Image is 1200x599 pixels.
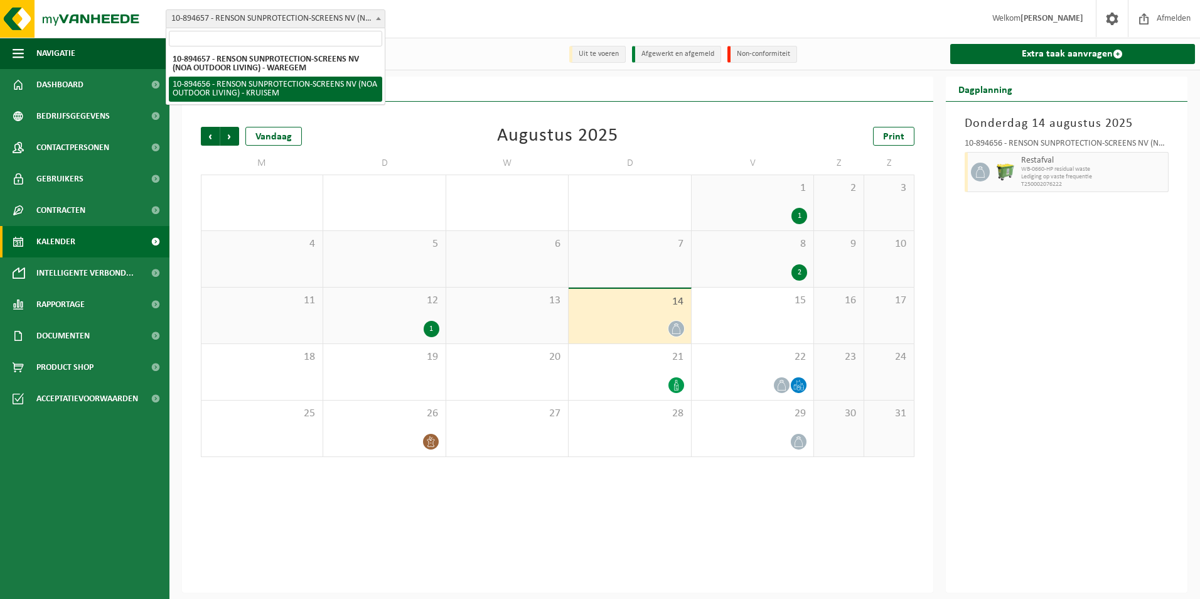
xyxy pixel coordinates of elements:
td: V [692,152,814,175]
span: 18 [208,350,316,364]
span: 16 [820,294,857,308]
span: Volgende [220,127,239,146]
span: Bedrijfsgegevens [36,100,110,132]
td: Z [814,152,864,175]
span: 11 [208,294,316,308]
td: D [323,152,446,175]
span: 9 [820,237,857,251]
a: Extra taak aanvragen [950,44,1196,64]
span: 17 [871,294,908,308]
span: 20 [453,350,562,364]
li: Afgewerkt en afgemeld [632,46,721,63]
span: 10-894657 - RENSON SUNPROTECTION-SCREENS NV (NOA OUTDOOR LIVING) - WAREGEM [166,10,385,28]
h2: Dagplanning [946,77,1025,101]
span: 12 [329,294,439,308]
span: 19 [329,350,439,364]
span: Contactpersonen [36,132,109,163]
div: Augustus 2025 [497,127,618,146]
span: 2 [820,181,857,195]
li: 10-894657 - RENSON SUNPROTECTION-SCREENS NV (NOA OUTDOOR LIVING) - WAREGEM [169,51,382,77]
span: Product Shop [36,352,94,383]
span: 4 [208,237,316,251]
td: W [446,152,569,175]
li: Non-conformiteit [727,46,797,63]
td: Z [864,152,914,175]
span: Lediging op vaste frequentie [1021,173,1165,181]
span: WB-0660-HP residual waste [1021,166,1165,173]
span: 10-894657 - RENSON SUNPROTECTION-SCREENS NV (NOA OUTDOOR LIVING) - WAREGEM [166,9,385,28]
span: Rapportage [36,289,85,320]
div: 1 [791,208,807,224]
span: 14 [575,295,684,309]
span: 30 [820,407,857,421]
span: 22 [698,350,807,364]
li: Uit te voeren [569,46,626,63]
span: 29 [698,407,807,421]
span: 1 [698,181,807,195]
span: 23 [820,350,857,364]
span: Navigatie [36,38,75,69]
span: Restafval [1021,156,1165,166]
div: 10-894656 - RENSON SUNPROTECTION-SCREENS NV (NOA OUTDOOR LIVING) - KRUISEM [965,139,1169,152]
h3: Donderdag 14 augustus 2025 [965,114,1169,133]
div: 2 [791,264,807,281]
span: 31 [871,407,908,421]
span: Documenten [36,320,90,352]
div: Vandaag [245,127,302,146]
span: Contracten [36,195,85,226]
td: D [569,152,691,175]
span: 15 [698,294,807,308]
span: 10 [871,237,908,251]
span: 5 [329,237,439,251]
span: Gebruikers [36,163,83,195]
span: 26 [329,407,439,421]
a: Print [873,127,914,146]
span: 27 [453,407,562,421]
span: 28 [575,407,684,421]
img: WB-0660-HPE-GN-50 [996,163,1015,181]
span: 7 [575,237,684,251]
span: 24 [871,350,908,364]
span: Print [883,132,904,142]
span: 8 [698,237,807,251]
span: 13 [453,294,562,308]
span: T250002076222 [1021,181,1165,188]
span: 6 [453,237,562,251]
div: 1 [424,321,439,337]
span: Intelligente verbond... [36,257,134,289]
span: Acceptatievoorwaarden [36,383,138,414]
span: Kalender [36,226,75,257]
span: 3 [871,181,908,195]
li: 10-894656 - RENSON SUNPROTECTION-SCREENS NV (NOA OUTDOOR LIVING) - KRUISEM [169,77,382,102]
span: Dashboard [36,69,83,100]
td: M [201,152,323,175]
strong: [PERSON_NAME] [1021,14,1083,23]
span: 21 [575,350,684,364]
span: Vorige [201,127,220,146]
span: 25 [208,407,316,421]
